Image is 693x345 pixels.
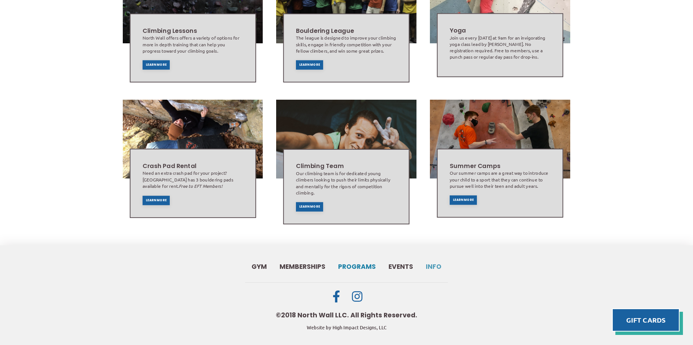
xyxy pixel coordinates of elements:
[299,63,320,66] span: Learn More
[450,34,550,60] div: Join us every [DATE] at 9am for an invigorating yoga class lead by [PERSON_NAME]. No registration...
[296,26,397,35] h2: Bouldering League
[450,162,550,170] h2: Summer Camps
[142,35,243,54] div: North Wall offers offers a variety of options for more in depth training that can help you progre...
[280,264,325,270] span: Memberships
[450,170,550,189] div: Our summer camps are a great way to introduce your child to a sport that they can continue to pur...
[142,26,243,35] h2: Climbing Lessons
[307,324,387,331] a: Website by High Impact Designs, LLC
[296,35,397,54] div: The league is designed to improve your climbing skills, engage in friendly competition with your ...
[382,257,419,276] a: Events
[146,63,166,66] span: Learn More
[179,183,222,189] em: Free to EFT Members!
[338,264,376,270] span: Programs
[388,264,413,270] span: Events
[142,60,169,69] a: Learn More
[142,162,243,170] h2: Crash Pad Rental
[273,257,332,276] a: Memberships
[122,100,263,178] img: Image
[426,264,441,270] span: Info
[252,264,267,270] span: Gym
[296,170,397,196] div: Our climbing team is for dedicated young climbers looking to push their limits physically and men...
[419,257,448,276] a: Info
[142,170,243,189] div: Need an extra crash pad for your project? [GEOGRAPHIC_DATA] has 3 bouldering pads available for r...
[296,162,397,171] h2: Climbing Team
[146,199,166,202] span: Learn More
[453,199,474,202] span: Learn More
[276,311,417,320] div: ©2018 North Wall LLC. All Rights Reserved.
[450,195,477,205] a: Learn More
[142,196,169,205] a: Learn More
[430,100,571,178] img: Image
[332,257,382,276] a: Programs
[276,100,416,178] img: Image
[245,257,273,276] a: Gym
[450,26,550,35] h2: Yoga
[296,202,323,211] a: Learn More
[296,60,323,69] a: Learn More
[299,205,320,208] span: Learn More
